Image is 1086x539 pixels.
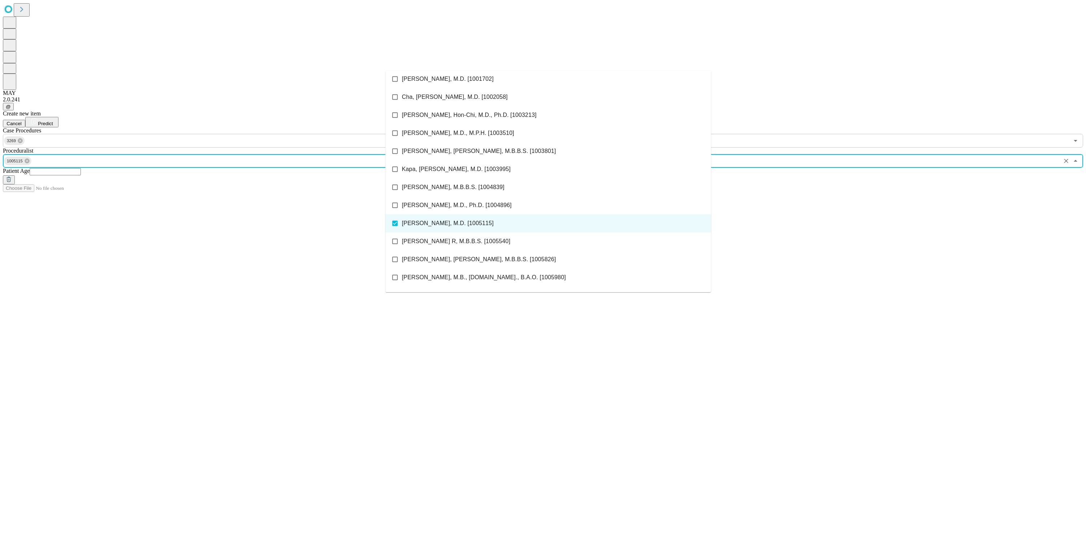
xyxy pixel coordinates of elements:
button: Open [1070,136,1081,146]
div: 1005115 [4,157,31,165]
span: [PERSON_NAME], M.B., [DOMAIN_NAME]., B.A.O. [1005980] [402,273,566,282]
span: [PERSON_NAME] R, M.B.B.S. [1005540] [402,237,510,246]
span: Cancel [6,121,22,126]
button: @ [3,103,14,110]
span: [PERSON_NAME], M.B.B.S. [1004839] [402,183,504,192]
span: [PERSON_NAME], M.D. [1005115] [402,219,494,228]
span: [PERSON_NAME], [PERSON_NAME], M.B.B.S. [1005826] [402,255,556,264]
div: MAY [3,90,1083,96]
span: Scheduled Procedure [3,127,41,133]
span: 1005115 [4,157,26,165]
div: 2.0.241 [3,96,1083,103]
span: [PERSON_NAME], Hon-Chi, M.D., Ph.D. [1003213] [402,111,537,119]
span: @ [6,104,11,109]
span: Cha, [PERSON_NAME], M.D. [1002058] [402,93,508,101]
span: [PERSON_NAME], [PERSON_NAME], M.B.B.S. [1003801] [402,147,556,155]
span: Proceduralist [3,148,33,154]
span: Patient Age [3,168,30,174]
button: Close [1070,156,1081,166]
span: [PERSON_NAME], M.D. [1006421] [402,291,494,300]
span: [PERSON_NAME], M.D., M.P.H. [1003510] [402,129,514,137]
span: Predict [38,121,53,126]
div: 3269 [4,136,25,145]
span: 3269 [4,137,19,145]
span: Create new item [3,110,41,117]
span: [PERSON_NAME], M.D. [1001702] [402,75,494,83]
button: Predict [25,117,58,127]
button: Cancel [3,120,25,127]
span: [PERSON_NAME], M.D., Ph.D. [1004896] [402,201,512,210]
button: Clear [1061,156,1071,166]
span: Kapa, [PERSON_NAME], M.D. [1003995] [402,165,511,174]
